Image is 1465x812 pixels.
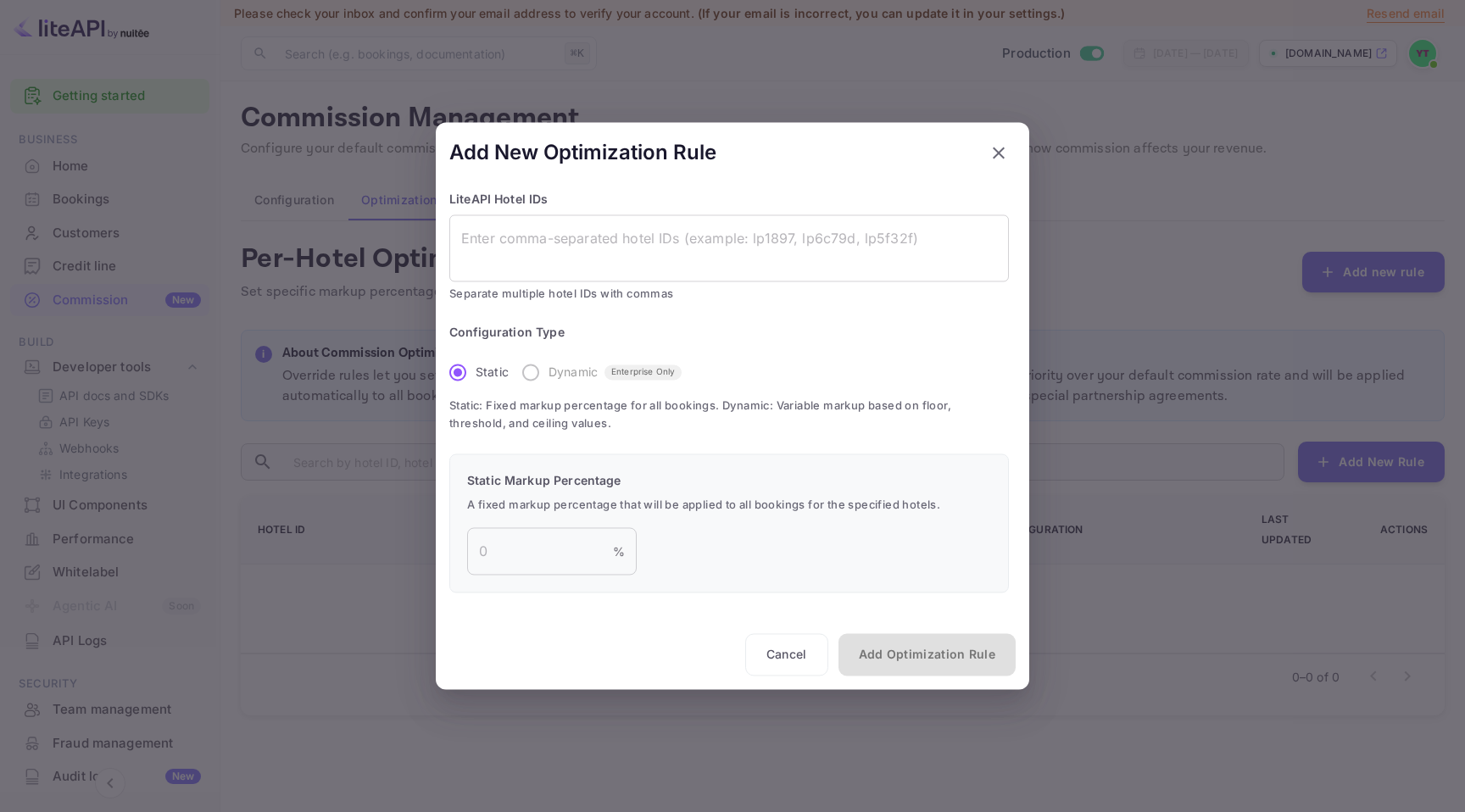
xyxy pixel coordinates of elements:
p: LiteAPI Hotel IDs [449,190,1009,208]
span: Separate multiple hotel IDs with commas [449,285,1009,303]
p: % [613,542,625,560]
span: Static: Fixed markup percentage for all bookings. Dynamic: Variable markup based on floor, thresh... [449,397,1009,433]
p: Static Markup Percentage [467,471,991,489]
span: Enterprise Only [604,366,682,379]
button: Cancel [745,634,828,676]
p: Dynamic [549,364,598,381]
h5: Add New Optimization Rule [449,139,716,166]
legend: Configuration Type [449,324,565,341]
input: 0 [467,528,613,576]
span: A fixed markup percentage that will be applied to all bookings for the specified hotels. [467,496,991,514]
span: Static [476,364,509,381]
